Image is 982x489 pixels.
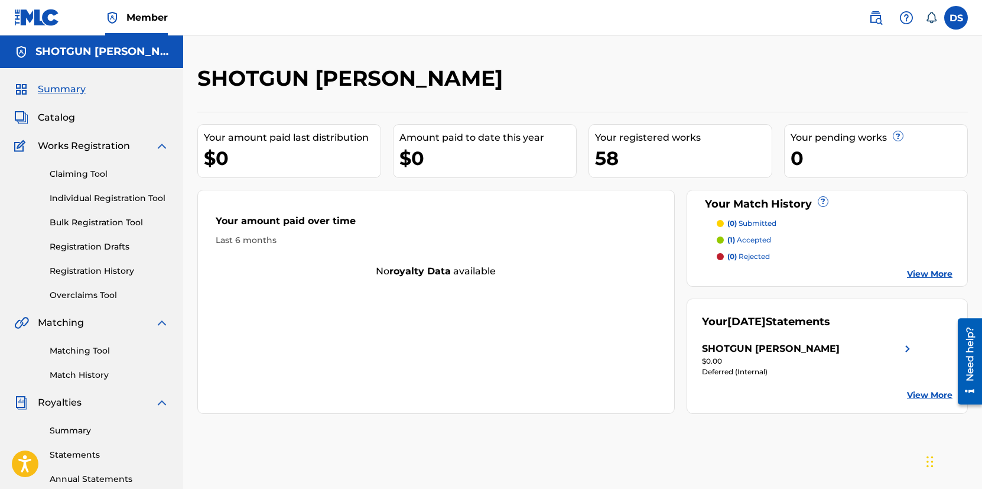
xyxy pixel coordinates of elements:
[155,396,169,410] img: expand
[50,265,169,277] a: Registration History
[14,316,29,330] img: Matching
[727,251,770,262] p: rejected
[949,312,982,410] iframe: Resource Center
[197,65,509,92] h2: SHOTGUN [PERSON_NAME]
[717,218,953,229] a: (0) submitted
[38,396,82,410] span: Royalties
[14,111,28,125] img: Catalog
[864,6,887,30] a: Public Search
[155,316,169,330] img: expand
[791,145,967,171] div: 0
[907,268,952,280] a: View More
[926,444,934,480] div: Drag
[702,314,830,330] div: Your Statements
[204,145,381,171] div: $0
[717,251,953,262] a: (0) rejected
[399,131,576,145] div: Amount paid to date this year
[727,218,776,229] p: submitted
[35,45,169,59] h5: SHOTGUN SHANE
[14,9,60,26] img: MLC Logo
[50,289,169,302] a: Overclaims Tool
[126,11,168,24] span: Member
[38,316,84,330] span: Matching
[895,6,918,30] div: Help
[907,389,952,401] a: View More
[727,219,737,228] span: (0)
[727,235,771,245] p: accepted
[204,131,381,145] div: Your amount paid last distribution
[869,11,883,25] img: search
[893,131,903,141] span: ?
[155,139,169,153] img: expand
[105,11,119,25] img: Top Rightsholder
[389,265,451,277] strong: royalty data
[50,241,169,253] a: Registration Drafts
[595,131,772,145] div: Your registered works
[727,252,737,261] span: (0)
[717,235,953,245] a: (1) accepted
[727,235,735,244] span: (1)
[702,356,915,367] div: $0.00
[14,82,86,96] a: SummarySummary
[50,449,169,461] a: Statements
[38,139,130,153] span: Works Registration
[702,367,915,377] div: Deferred (Internal)
[14,111,75,125] a: CatalogCatalog
[50,192,169,205] a: Individual Registration Tool
[595,145,772,171] div: 58
[50,425,169,437] a: Summary
[399,145,576,171] div: $0
[944,6,968,30] div: User Menu
[791,131,967,145] div: Your pending works
[923,432,982,489] iframe: Chat Widget
[818,197,828,206] span: ?
[14,82,28,96] img: Summary
[216,234,656,247] div: Last 6 months
[900,342,915,356] img: right chevron icon
[216,214,656,234] div: Your amount paid over time
[38,111,75,125] span: Catalog
[702,196,953,212] div: Your Match History
[50,168,169,180] a: Claiming Tool
[50,345,169,357] a: Matching Tool
[14,139,30,153] img: Works Registration
[925,12,937,24] div: Notifications
[50,216,169,229] a: Bulk Registration Tool
[899,11,913,25] img: help
[702,342,840,356] div: SHOTGUN [PERSON_NAME]
[702,342,915,377] a: SHOTGUN [PERSON_NAME]right chevron icon$0.00Deferred (Internal)
[50,473,169,485] a: Annual Statements
[14,45,28,59] img: Accounts
[198,264,674,278] div: No available
[727,315,766,328] span: [DATE]
[50,369,169,381] a: Match History
[38,82,86,96] span: Summary
[14,396,28,410] img: Royalties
